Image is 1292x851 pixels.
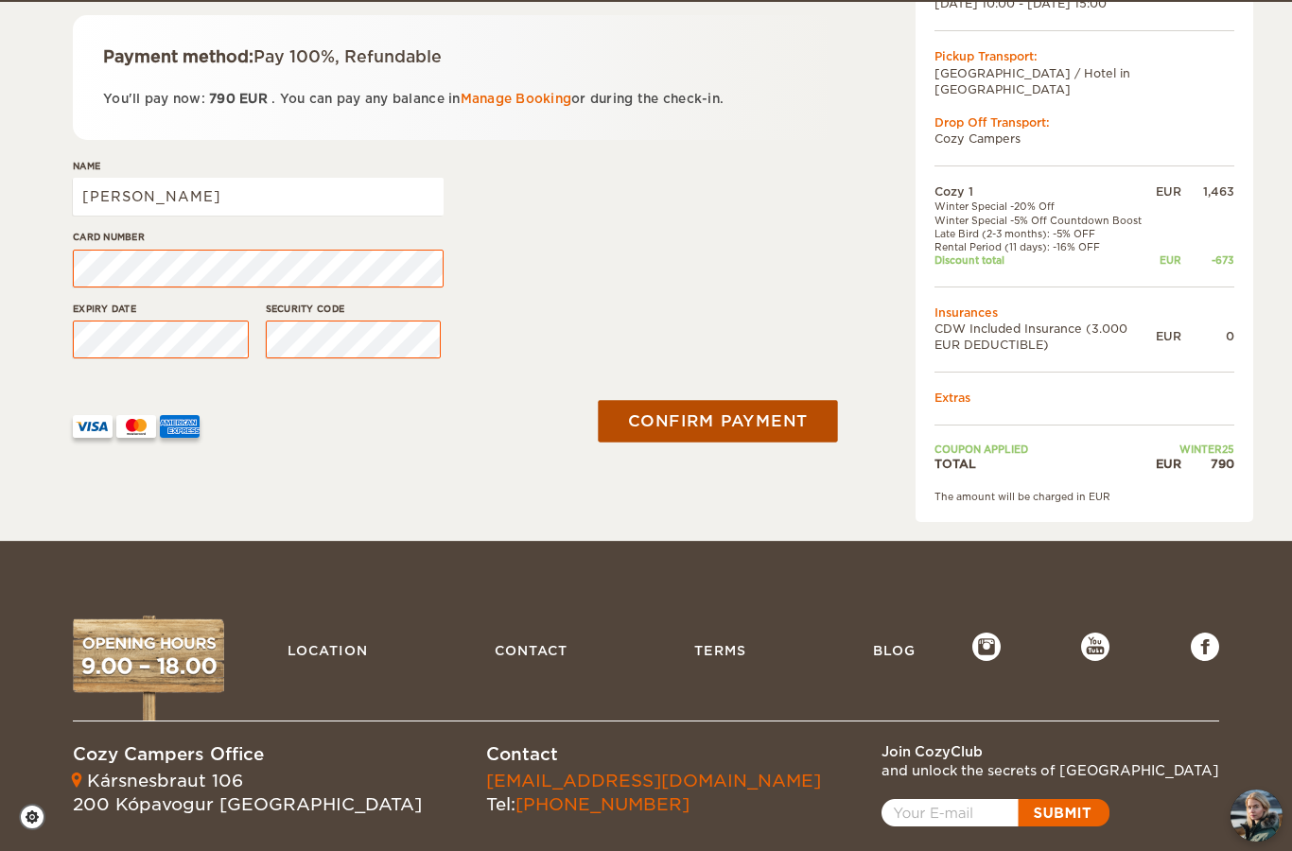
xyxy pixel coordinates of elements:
a: Contact [485,633,577,669]
label: Name [73,159,444,173]
div: Pickup Transport: [934,48,1234,64]
div: Kársnesbraut 106 200 Kópavogur [GEOGRAPHIC_DATA] [73,769,422,817]
div: -673 [1181,253,1234,267]
td: [GEOGRAPHIC_DATA] / Hotel in [GEOGRAPHIC_DATA] [934,65,1234,97]
img: mastercard [116,415,156,438]
td: Discount total [934,253,1156,267]
div: EUR [1156,183,1181,200]
label: Expiry date [73,302,249,316]
span: 790 [209,92,236,106]
td: Rental Period (11 days): -16% OFF [934,240,1156,253]
img: AMEX [160,415,200,438]
div: EUR [1156,253,1181,267]
a: Blog [864,633,925,669]
div: Cozy Campers Office [73,742,422,767]
td: Winter Special -20% Off [934,200,1156,213]
button: chat-button [1231,790,1283,842]
div: 1,463 [1181,183,1234,200]
td: CDW Included Insurance (3.000 EUR DEDUCTIBLE) [934,321,1156,353]
a: Cookie settings [19,804,58,830]
td: Late Bird (2-3 months): -5% OFF [934,227,1156,240]
div: 790 [1181,456,1234,472]
td: Winter Special -5% Off Countdown Boost [934,214,1156,227]
a: Location [278,633,377,669]
img: Freyja at Cozy Campers [1231,790,1283,842]
td: Extras [934,390,1234,406]
a: Terms [685,633,756,669]
a: Manage Booking [461,92,572,106]
span: EUR [239,92,268,106]
div: Payment method: [103,45,804,68]
img: VISA [73,415,113,438]
span: Pay 100%, Refundable [253,47,442,66]
div: EUR [1156,328,1181,344]
div: 0 [1181,328,1234,344]
button: Confirm payment [598,400,838,442]
td: Coupon applied [934,443,1156,456]
p: You'll pay now: . You can pay any balance in or during the check-in. [103,88,804,110]
div: and unlock the secrets of [GEOGRAPHIC_DATA] [882,761,1219,780]
div: Join CozyClub [882,742,1219,761]
label: Security code [266,302,442,316]
a: Open popup [882,799,1109,826]
div: Drop Off Transport: [934,114,1234,130]
a: [EMAIL_ADDRESS][DOMAIN_NAME] [486,771,821,790]
td: Insurances [934,304,1234,321]
td: Cozy Campers [934,130,1234,147]
div: EUR [1156,456,1181,472]
div: Contact [486,742,821,767]
td: WINTER25 [1156,443,1234,456]
a: [PHONE_NUMBER] [515,794,690,814]
td: Cozy 1 [934,183,1156,200]
td: TOTAL [934,456,1156,472]
label: Card number [73,230,444,244]
div: The amount will be charged in EUR [934,490,1234,503]
div: Tel: [486,769,821,817]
